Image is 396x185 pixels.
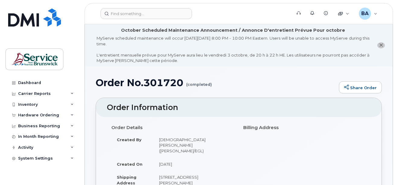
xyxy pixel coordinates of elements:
a: Share Order [339,81,382,93]
strong: Created On [117,162,142,167]
div: October Scheduled Maintenance Announcement / Annonce D'entretient Prévue Pour octobre [121,27,345,34]
h4: Billing Address [243,125,366,130]
td: [DEMOGRAPHIC_DATA][PERSON_NAME] ([PERSON_NAME]/EGL) [154,133,234,157]
td: [DATE] [154,157,234,171]
button: close notification [377,42,385,49]
small: (completed) [186,77,212,87]
strong: Created By [117,137,142,142]
div: MyServe scheduled maintenance will occur [DATE][DATE] 8:00 PM - 10:00 PM Eastern. Users will be u... [97,35,369,63]
h2: Order Information [107,103,371,112]
h4: Order Details [111,125,234,130]
h1: Order No.301720 [96,77,336,88]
